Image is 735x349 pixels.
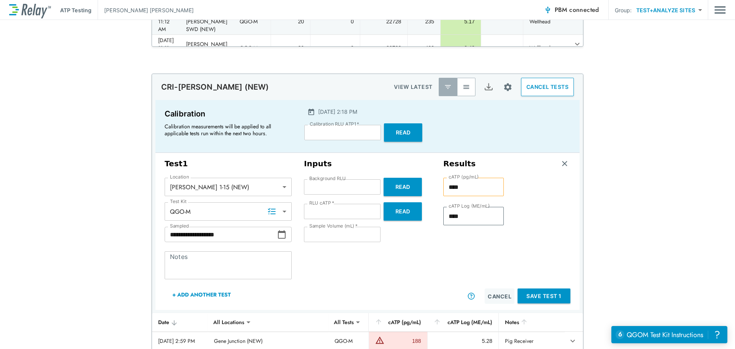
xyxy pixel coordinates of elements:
div: All Locations [208,315,250,330]
p: VIEW LATEST [394,82,433,92]
div: 9.42 [447,44,475,52]
button: CANCEL TESTS [521,78,574,96]
div: 5.28 [434,337,492,345]
span: connected [569,5,599,14]
button: Read [384,202,422,221]
h3: Inputs [304,159,431,169]
p: Calibration measurements will be applied to all applicable tests run within the next two hours. [165,123,287,137]
label: RLU cATP [309,200,334,206]
td: QGO-M [234,35,271,61]
p: ATP Testing [60,6,91,14]
div: 22728 [366,18,401,25]
div: 22728 [366,44,401,52]
button: + Add Another Test [165,285,238,304]
button: expand row [566,334,579,347]
div: 188 [386,337,421,345]
label: Location [170,174,189,180]
img: Remove [561,160,568,167]
button: Read [384,123,422,142]
span: PBM [555,5,599,15]
div: cATP Log (ME/mL) [433,318,492,327]
button: Main menu [714,3,726,17]
th: Date [152,313,208,332]
label: Sample Volume (mL) [309,223,358,229]
div: All Tests [328,315,359,330]
td: QGO-M [234,8,271,34]
input: Choose date, selected date is Oct 14, 2025 [165,227,277,242]
td: Wellhead [523,35,571,61]
img: Drawer Icon [714,3,726,17]
h3: Test 1 [165,159,292,169]
label: cATP Log (ME/mL) [449,203,490,209]
button: Site setup [498,77,518,97]
button: Save Test 1 [518,288,570,303]
button: PBM connected [541,2,602,18]
img: Warning [375,336,384,345]
p: Group: [615,6,632,14]
button: Read [384,178,422,196]
img: Export Icon [484,82,493,92]
div: 235 [414,18,434,25]
div: [DATE] 2:59 PM [158,337,202,345]
img: Connected Icon [544,6,552,14]
div: 0 [317,18,354,25]
div: [DATE] 11:12 AM [158,10,174,33]
img: Calender Icon [307,108,315,116]
div: 20 [277,18,304,25]
p: Calibration [165,108,291,120]
div: 428 [414,44,434,52]
h3: Results [443,159,476,169]
div: 20 [277,44,304,52]
div: [PERSON_NAME] 1-15 (NEW) [165,179,292,195]
img: Settings Icon [503,82,513,92]
div: cATP (pg/mL) [375,318,421,327]
div: 0 [317,44,354,52]
iframe: Resource center [611,326,727,343]
img: View All [462,83,470,91]
td: [PERSON_NAME] SWD (NEW) [180,35,234,61]
label: Sampled [170,223,189,229]
button: Cancel [485,288,514,304]
button: Export [479,78,498,96]
label: Calibration RLU ATP1 [310,121,359,127]
td: T-[PERSON_NAME] SWD (NEW) [180,8,234,34]
label: Background RLU [309,176,346,181]
label: Test Kit [170,199,187,204]
p: [PERSON_NAME] [PERSON_NAME] [104,6,194,14]
p: CRI-[PERSON_NAME] (NEW) [161,82,269,92]
img: LuminUltra Relay [9,2,51,18]
div: QGO-M [165,204,292,219]
button: expand row [571,38,584,51]
td: Wellhead [523,8,571,34]
img: Latest [444,83,452,91]
div: [DATE] 11:11 AM [158,36,174,59]
div: Notes [505,318,559,327]
p: [DATE] 2:18 PM [318,108,357,116]
div: 5.17 [447,18,475,25]
label: cATP (pg/mL) [449,174,479,180]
